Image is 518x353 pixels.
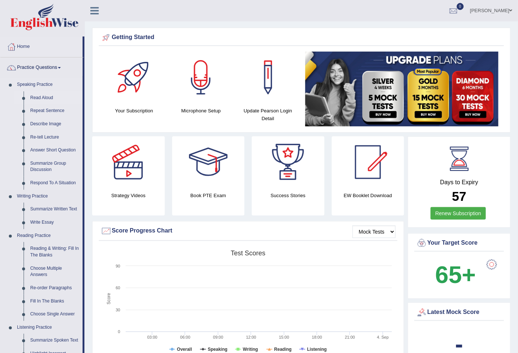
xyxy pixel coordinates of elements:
[243,347,258,352] tspan: Writing
[431,207,486,220] a: Renew Subscription
[27,131,83,144] a: Re-tell Lecture
[116,308,120,312] text: 30
[27,118,83,131] a: Describe Image
[208,347,227,352] tspan: Speaking
[27,262,83,282] a: Choose Multiple Answers
[27,308,83,321] a: Choose Single Answer
[332,192,404,199] h4: EW Booklet Download
[274,347,292,352] tspan: Reading
[118,329,120,334] text: 0
[305,52,499,126] img: small5.jpg
[345,335,355,339] text: 21:00
[14,78,83,91] a: Speaking Practice
[172,192,245,199] h4: Book PTE Exam
[213,335,223,339] text: 09:00
[27,282,83,295] a: Re-order Paragraphs
[27,295,83,308] a: Fill In The Blanks
[101,32,502,43] div: Getting Started
[307,347,327,352] tspan: Listening
[27,157,83,176] a: Summarize Group Discussion
[0,57,83,76] a: Practice Questions
[416,238,502,249] div: Your Target Score
[177,347,192,352] tspan: Overall
[252,192,324,199] h4: Success Stories
[101,226,396,237] div: Score Progress Chart
[27,334,83,347] a: Summarize Spoken Text
[147,335,157,339] text: 03:00
[180,335,191,339] text: 06:00
[27,203,83,216] a: Summarize Written Text
[14,190,83,203] a: Writing Practice
[312,335,322,339] text: 18:00
[27,91,83,105] a: Read Aloud
[171,107,231,115] h4: Microphone Setup
[116,264,120,268] text: 90
[27,216,83,229] a: Write Essay
[279,335,289,339] text: 15:00
[238,107,298,122] h4: Update Pearson Login Detail
[435,261,476,288] b: 65+
[452,189,466,203] b: 57
[27,176,83,190] a: Respond To A Situation
[92,192,165,199] h4: Strategy Videos
[416,307,502,318] div: Latest Mock Score
[377,335,389,339] tspan: 4. Sep
[231,249,265,257] tspan: Test scores
[0,36,83,55] a: Home
[14,321,83,334] a: Listening Practice
[457,3,464,10] span: 0
[246,335,256,339] text: 12:00
[106,293,111,305] tspan: Score
[14,229,83,242] a: Reading Practice
[27,144,83,157] a: Answer Short Question
[27,104,83,118] a: Repeat Sentence
[116,286,120,290] text: 60
[416,179,502,186] h4: Days to Expiry
[104,107,164,115] h4: Your Subscription
[27,242,83,262] a: Reading & Writing: Fill In The Blanks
